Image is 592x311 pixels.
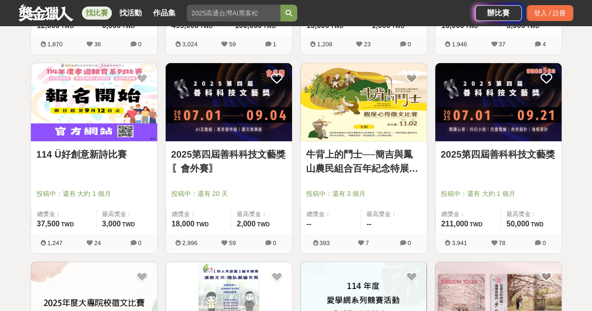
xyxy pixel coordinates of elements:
a: Cover Image [300,63,427,142]
span: 15,000 [307,22,329,29]
span: 4 [542,41,546,48]
span: 0 [542,239,546,246]
span: TWD [257,221,270,228]
span: 3,941 [452,239,467,246]
span: 12,000 [37,22,60,29]
img: Cover Image [435,63,562,141]
span: 3,000 [102,220,121,228]
span: 3,024 [182,41,197,48]
span: 6,000 [102,22,121,29]
span: 7 [365,239,369,246]
span: 投稿中：還有 20 天 [171,189,286,199]
span: 0 [408,41,411,48]
a: 2025第四屆善科科技文藝獎〖會外賽〗 [171,147,286,175]
span: 24 [94,239,101,246]
span: 投稿中：還有 3 個月 [306,189,421,199]
span: 18,000 [172,220,195,228]
span: 36 [94,41,101,48]
span: 78 [498,239,505,246]
span: 最高獎金： [237,210,286,219]
img: Cover Image [300,63,427,141]
span: 1,000 [372,22,390,29]
a: Cover Image [435,63,562,142]
span: 最高獎金： [506,210,556,219]
a: 牛背上的鬥士──簡吉與鳳山農民組合百年紀念特展觀展心得 徵文比賽 [306,147,421,175]
span: 37 [498,41,505,48]
span: 499,000 [172,22,199,29]
span: 59 [229,41,235,48]
span: 最高獎金： [366,210,421,219]
span: 總獎金： [441,210,495,219]
span: TWD [392,23,404,29]
span: 1,208 [317,41,332,48]
span: 37,500 [37,220,60,228]
span: 1 [273,41,276,48]
span: TWD [465,23,478,29]
span: TWD [531,221,543,228]
span: TWD [200,23,212,29]
img: Cover Image [166,63,292,141]
span: TWD [122,23,135,29]
span: 投稿中：還有 大約 1 個月 [37,189,152,199]
span: 393 [320,239,330,246]
span: TWD [330,23,343,29]
span: -- [366,220,372,228]
span: 2,996 [182,239,197,246]
span: 2,000 [237,220,256,228]
span: 投稿中：還有 大約 1 個月 [441,189,556,199]
a: Cover Image [31,63,157,142]
span: TWD [526,23,539,29]
span: 1,247 [47,239,63,246]
span: TWD [263,23,276,29]
span: 0 [138,41,141,48]
input: 2025高通台灣AI黑客松 [187,5,280,22]
span: 最高獎金： [102,210,152,219]
span: TWD [469,221,482,228]
span: 總獎金： [307,210,355,219]
span: 3,000 [506,22,525,29]
span: 16,000 [441,22,464,29]
span: 50,000 [506,220,529,228]
span: 0 [408,239,411,246]
a: 114 Ü好創意新詩比賽 [37,147,152,161]
a: 2025第四屆善科科技文藝獎 [441,147,556,161]
span: 1,870 [47,41,63,48]
a: 辦比賽 [475,5,522,21]
span: 59 [229,239,235,246]
span: TWD [61,221,73,228]
span: TWD [196,221,208,228]
div: 登入 / 註冊 [526,5,573,21]
span: 23 [364,41,370,48]
span: 100,000 [235,22,262,29]
span: 0 [138,239,141,246]
span: 總獎金： [172,210,225,219]
a: 作品集 [149,7,179,20]
span: TWD [122,221,135,228]
img: Cover Image [31,63,157,141]
a: 找活動 [116,7,146,20]
span: 211,000 [441,220,468,228]
a: Cover Image [166,63,292,142]
span: TWD [61,23,73,29]
a: 找比賽 [82,7,112,20]
span: 0 [273,239,276,246]
span: -- [307,220,312,228]
span: 總獎金： [37,210,90,219]
span: 1,946 [452,41,467,48]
